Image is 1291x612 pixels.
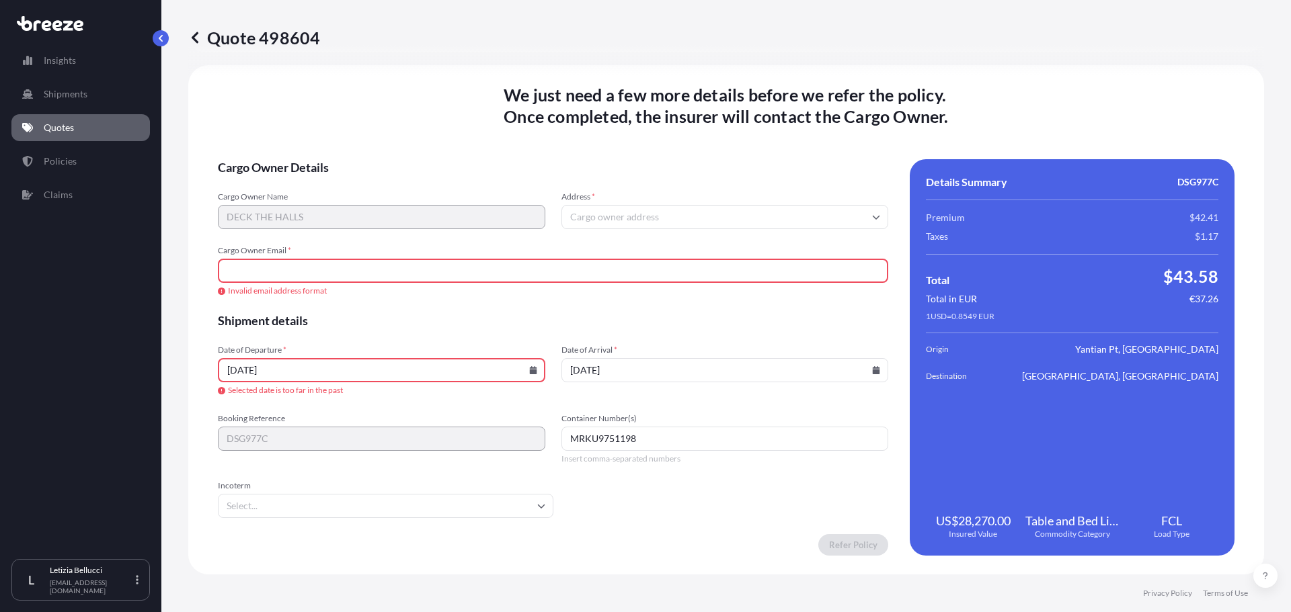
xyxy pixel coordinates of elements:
p: Quote 498604 [188,27,320,48]
button: Refer Policy [818,534,888,556]
a: Policies [11,148,150,175]
p: Letizia Bellucci [50,565,133,576]
span: Origin [926,343,1001,356]
span: US$28,270.00 [936,513,1011,529]
span: DSG977C [1177,175,1218,189]
span: We just need a few more details before we refer the policy . Once completed, the insurer will con... [504,84,948,127]
p: Shipments [44,87,87,101]
span: $1.17 [1195,230,1218,243]
p: [EMAIL_ADDRESS][DOMAIN_NAME] [50,578,133,595]
a: Quotes [11,114,150,141]
span: Date of Arrival [561,345,889,355]
span: Date of Departure [218,345,545,355]
input: Number1, number2,... [561,427,889,451]
span: [GEOGRAPHIC_DATA], [GEOGRAPHIC_DATA] [1022,369,1218,383]
p: Claims [44,188,73,202]
span: Cargo Owner Email [218,245,888,256]
span: Details Summary [926,175,1007,189]
input: Cargo owner address [561,205,889,229]
span: Premium [926,211,965,224]
span: Table and Bed Linen, Home Textiles and Furnishing Fabrics, Curtains, Tarpaulins [1025,513,1120,529]
span: Selected date is too far in the past [218,385,545,396]
a: Terms of Use [1203,588,1248,599]
p: Quotes [44,121,74,134]
a: Shipments [11,81,150,107]
p: Policies [44,155,77,168]
a: Privacy Policy [1143,588,1192,599]
span: L [28,573,34,586]
span: Shipment details [218,312,888,329]
span: FCL [1161,513,1182,529]
span: Insured Value [949,529,997,539]
span: $43.58 [1163,265,1218,287]
a: Claims [11,181,150,208]
span: Destination [926,369,1001,383]
span: Cargo Owner Name [218,191,545,202]
p: Insights [44,54,76,67]
span: $42.41 [1189,211,1218,224]
p: Refer Policy [829,538,877,552]
span: Taxes [926,230,948,243]
span: Insert comma-separated numbers [561,453,889,464]
span: 1 USD = 0.8549 EUR [926,311,994,322]
span: Load Type [1154,529,1189,539]
span: Invalid email address format [218,286,888,296]
span: Incoterm [218,480,553,491]
span: Cargo Owner Details [218,159,888,175]
span: Total [926,273,949,287]
span: Commodity Category [1035,529,1110,539]
span: Address [561,191,889,202]
span: Total in EUR [926,292,977,306]
span: Booking Reference [218,413,545,424]
a: Insights [11,47,150,74]
input: dd/mm/yyyy [218,358,545,382]
span: Container Number(s) [561,413,889,424]
span: €37.26 [1189,292,1218,306]
span: Yantian Pt, [GEOGRAPHIC_DATA] [1075,343,1218,356]
input: dd/mm/yyyy [561,358,889,382]
input: Select... [218,494,553,518]
input: Your internal reference [218,427,545,451]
